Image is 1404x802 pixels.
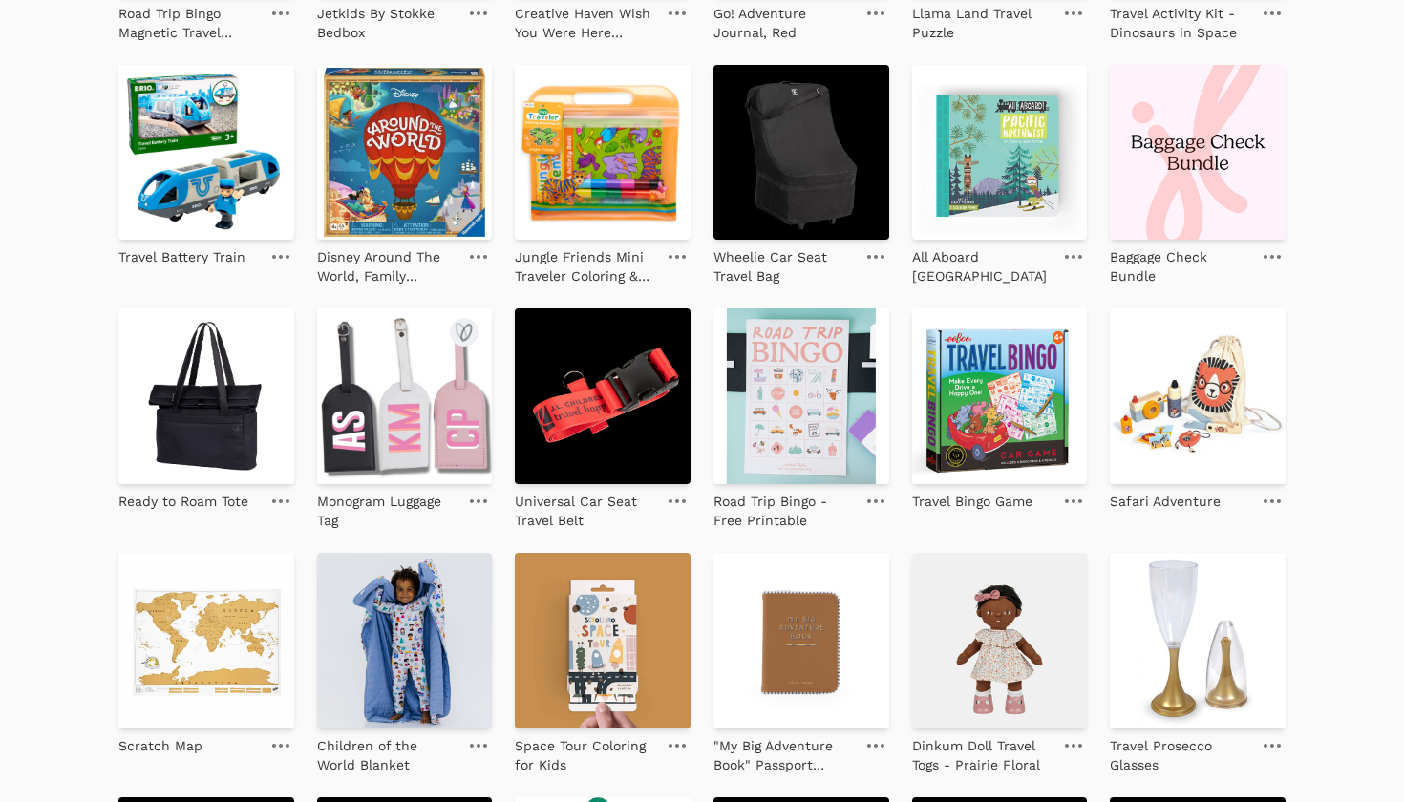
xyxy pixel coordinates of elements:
p: Wheelie Car Seat Travel Bag [713,247,855,285]
a: Road Trip Bingo - Free Printable [713,484,855,530]
p: Travel Prosecco Glasses [1110,736,1251,774]
a: Travel Bingo Game [912,484,1032,511]
img: Safari Adventure [1110,308,1286,484]
img: Road Trip Bingo - Free Printable [713,308,889,484]
img: Monogram Luggage Tag [317,308,493,484]
a: Ready to Roam Tote [118,484,248,511]
p: Llama Land Travel Puzzle [912,4,1053,42]
a: Universal Car Seat Travel Belt [515,484,656,530]
p: Baggage Check Bundle [1110,247,1251,285]
a: Safari Adventure [1110,484,1221,511]
img: Travel Prosecco Glasses [1110,553,1286,728]
img: Dinkum Doll Travel Togs - Prairie Floral [912,553,1088,728]
img: Travel Battery Train [118,65,294,241]
a: "My Big Adventure Book" Passport Holder - Sugar Brown [713,728,855,774]
img: Travel Bingo Game [912,308,1088,484]
p: "My Big Adventure Book" Passport Holder - Sugar Brown [713,736,855,774]
a: Travel Prosecco Glasses [1110,728,1251,774]
a: Children of the World Blanket [317,728,458,774]
p: Space Tour Coloring for Kids [515,736,656,774]
p: Travel Bingo Game [912,492,1032,511]
img: Children of the World Blanket [317,553,493,728]
a: Travel Battery Train [118,240,245,266]
p: All Aboard [GEOGRAPHIC_DATA] [912,247,1053,285]
img: Jungle Friends Mini Traveler Coloring & Activity Kit [515,65,691,241]
p: Monogram Luggage Tag [317,492,458,530]
img: Disney Around The World, Family Adventure Game [317,65,493,241]
img: Universal Car Seat Travel Belt [515,308,691,484]
p: Go! Adventure Journal, Red [713,4,855,42]
a: Monogram Luggage Tag [317,484,458,530]
p: Jungle Friends Mini Traveler Coloring & Activity Kit [515,247,656,285]
p: Ready to Roam Tote [118,492,248,511]
p: Travel Battery Train [118,247,245,266]
p: Disney Around The World, Family Adventure Game [317,247,458,285]
a: Jungle Friends Mini Traveler Coloring & Activity Kit [515,240,656,285]
a: All Aboard [GEOGRAPHIC_DATA] [912,240,1053,285]
p: Dinkum Doll Travel Togs - Prairie Floral [912,736,1053,774]
img: Baggage Check Bundle [1110,65,1286,241]
a: Space Tour Coloring for Kids [515,728,656,774]
a: Scratch Map [118,728,202,755]
a: Wheelie Car Seat Travel Bag [713,240,855,285]
img: Ready to Roam Tote [118,308,294,484]
img: "My Big Adventure Book" Passport Holder - Sugar Brown [713,553,889,728]
p: Universal Car Seat Travel Belt [515,492,656,530]
img: Space Tour Coloring for Kids [515,553,691,728]
p: Children of the World Blanket [317,736,458,774]
a: Disney Around The World, Family Adventure Game [317,240,458,285]
p: Travel Activity Kit - Dinosaurs in Space [1110,4,1251,42]
a: Baggage Check Bundle [1110,240,1251,285]
img: Wheelie Car Seat Travel Bag [713,65,889,241]
p: Creative Haven Wish You Were Here Coloring Book [515,4,656,42]
p: Road Trip Bingo - Free Printable [713,492,855,530]
img: All Aboard Pacific Northwest [912,65,1088,241]
p: Jetkids By Stokke Bedbox [317,4,458,42]
img: Scratch Map [118,553,294,728]
p: Road Trip Bingo Magnetic Travel Game [118,4,260,42]
a: Dinkum Doll Travel Togs - Prairie Floral [912,728,1053,774]
p: Safari Adventure [1110,492,1221,511]
p: Scratch Map [118,736,202,755]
